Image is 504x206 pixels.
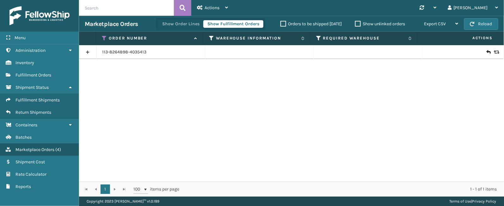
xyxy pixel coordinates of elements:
label: Show unlinked orders [355,21,405,27]
div: | [450,197,496,206]
span: Containers [15,122,37,128]
span: Actions [420,33,496,43]
span: Rate Calculator [15,172,46,177]
label: Warehouse Information [216,35,298,41]
i: Replace [494,50,498,54]
span: Marketplace Orders [15,147,54,152]
span: Shipment Cost [15,159,45,165]
span: Menu [15,35,26,40]
span: ( 4 ) [55,147,61,152]
span: Return Shipments [15,110,51,115]
a: 113-8264898-4035413 [102,49,146,55]
span: Inventory [15,60,34,65]
span: Batches [15,135,32,140]
span: Administration [15,48,46,53]
button: Reload [464,18,498,30]
img: logo [9,6,70,25]
label: Order Number [109,35,191,41]
button: Show Fulfillment Orders [203,20,263,28]
span: Fulfillment Shipments [15,97,60,103]
span: 100 [133,186,143,192]
a: Terms of Use [450,199,471,203]
a: 1 [101,185,110,194]
span: items per page [133,185,180,194]
div: 1 - 1 of 1 items [188,186,497,192]
span: Export CSV [424,21,446,27]
label: Orders to be shipped [DATE] [280,21,342,27]
span: Actions [205,5,219,10]
label: Required Warehouse [323,35,405,41]
h3: Marketplace Orders [85,20,138,28]
button: Show Order Lines [158,20,204,28]
p: Copyright 2023 [PERSON_NAME]™ v 1.0.189 [87,197,159,206]
span: Reports [15,184,31,189]
a: Privacy Policy [472,199,496,203]
span: Shipment Status [15,85,49,90]
span: Fulfillment Orders [15,72,51,78]
i: Create Return Label [487,49,490,55]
